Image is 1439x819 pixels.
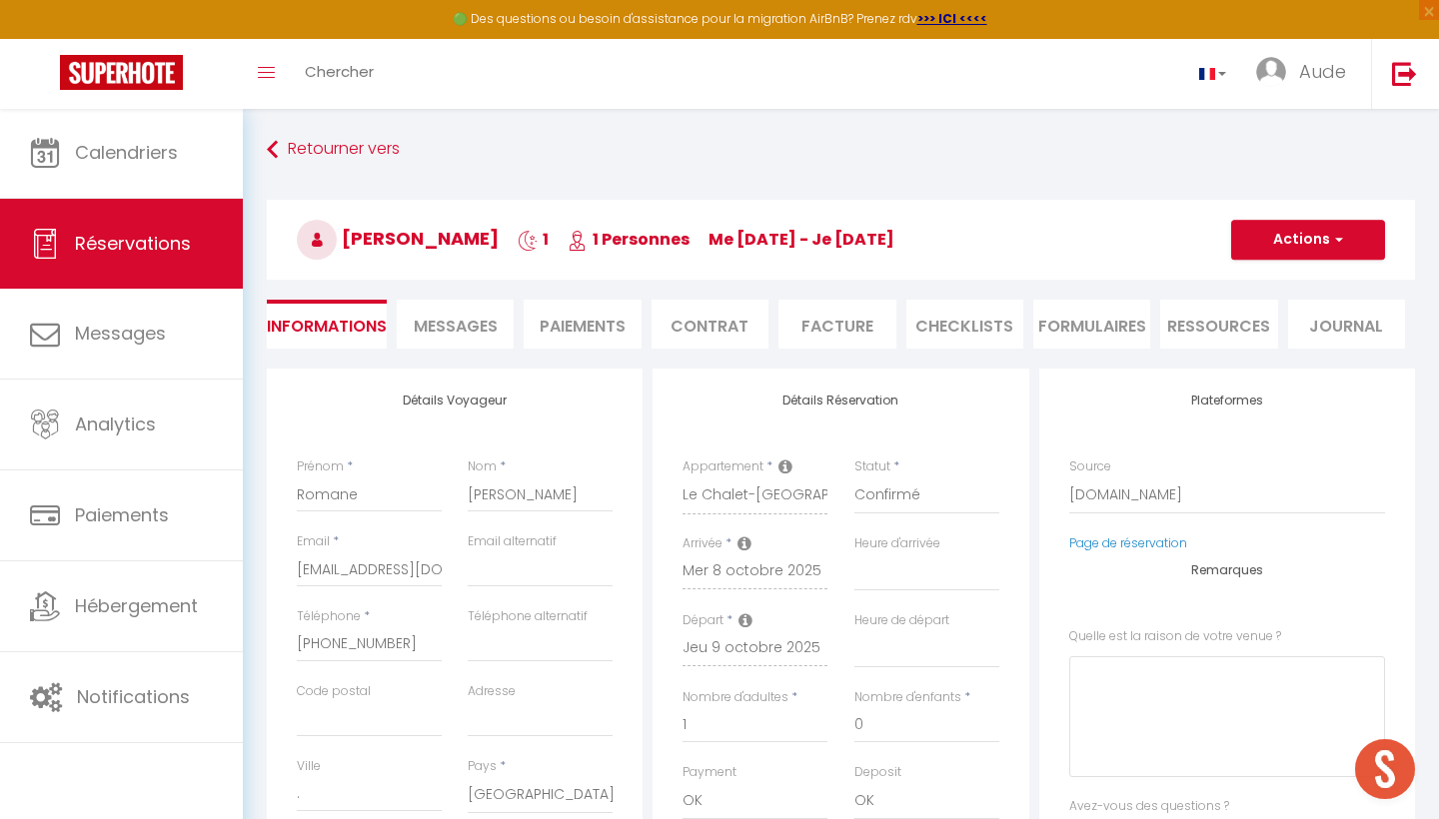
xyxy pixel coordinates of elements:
[297,682,371,701] label: Code postal
[1392,61,1417,86] img: logout
[854,534,940,553] label: Heure d'arrivée
[75,593,198,618] span: Hébergement
[518,228,549,251] span: 1
[1231,220,1385,260] button: Actions
[297,607,361,626] label: Téléphone
[917,10,987,27] a: >>> ICI <<<<
[1355,739,1415,799] div: Ouvrir le chat
[75,411,156,436] span: Analytics
[683,394,998,408] h4: Détails Réservation
[1069,627,1281,646] label: Quelle est la raison de votre venue ?
[683,534,722,553] label: Arrivée
[75,321,166,346] span: Messages
[297,457,344,476] label: Prénom
[652,300,768,349] li: Contrat
[683,457,763,476] label: Appartement
[1069,534,1187,551] a: Page de réservation
[1241,39,1371,109] a: ... Aude
[75,140,178,165] span: Calendriers
[468,607,588,626] label: Téléphone alternatif
[468,757,497,776] label: Pays
[297,394,613,408] h4: Détails Voyageur
[683,763,736,782] label: Payment
[1069,394,1385,408] h4: Plateformes
[267,300,387,349] li: Informations
[854,688,961,707] label: Nombre d'enfants
[468,532,557,551] label: Email alternatif
[468,682,516,701] label: Adresse
[1299,59,1346,84] span: Aude
[709,228,894,251] span: me [DATE] - je [DATE]
[778,300,895,349] li: Facture
[468,457,497,476] label: Nom
[75,502,169,527] span: Paiements
[267,132,1415,168] a: Retourner vers
[524,300,641,349] li: Paiements
[1069,797,1229,816] label: Avez-vous des questions ?
[414,315,498,338] span: Messages
[1288,300,1405,349] li: Journal
[1033,300,1150,349] li: FORMULAIRES
[297,757,321,776] label: Ville
[1069,457,1111,476] label: Source
[906,300,1023,349] li: CHECKLISTS
[568,228,690,251] span: 1 Personnes
[297,532,330,551] label: Email
[1069,563,1385,577] h4: Remarques
[305,61,374,82] span: Chercher
[1160,300,1277,349] li: Ressources
[297,226,499,251] span: [PERSON_NAME]
[60,55,183,90] img: Super Booking
[683,611,723,630] label: Départ
[290,39,389,109] a: Chercher
[854,611,949,630] label: Heure de départ
[854,763,901,782] label: Deposit
[77,684,190,709] span: Notifications
[1256,57,1286,87] img: ...
[75,231,191,256] span: Réservations
[683,688,788,707] label: Nombre d'adultes
[854,457,890,476] label: Statut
